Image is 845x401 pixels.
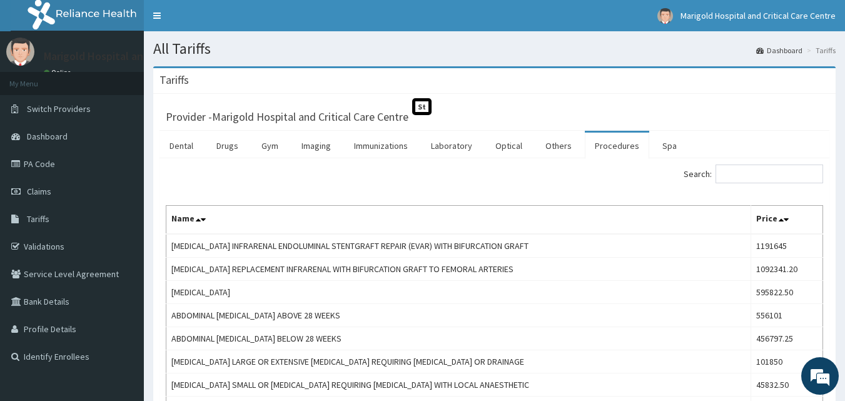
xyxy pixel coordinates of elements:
a: Dashboard [756,45,802,56]
img: d_794563401_company_1708531726252_794563401 [23,63,51,94]
div: Minimize live chat window [205,6,235,36]
th: Price [751,206,823,235]
span: St [412,98,432,115]
td: ABDOMINAL [MEDICAL_DATA] ABOVE 28 WEEKS [166,304,751,327]
td: 45832.50 [751,373,823,397]
a: Optical [485,133,532,159]
a: Others [535,133,582,159]
p: Marigold Hospital and Critical Care Centre [44,51,247,62]
input: Search: [716,165,823,183]
a: Online [44,68,74,77]
h3: Tariffs [159,74,189,86]
img: User Image [6,38,34,66]
td: 1191645 [751,234,823,258]
div: Chat with us now [65,70,210,86]
a: Spa [652,133,687,159]
td: [MEDICAL_DATA] SMALL OR [MEDICAL_DATA] REQUIRING [MEDICAL_DATA] WITH LOCAL ANAESTHETIC [166,373,751,397]
td: 1092341.20 [751,258,823,281]
img: User Image [657,8,673,24]
td: 101850 [751,350,823,373]
a: Gym [251,133,288,159]
a: Laboratory [421,133,482,159]
a: Procedures [585,133,649,159]
li: Tariffs [804,45,836,56]
h1: All Tariffs [153,41,836,57]
a: Drugs [206,133,248,159]
span: Claims [27,186,51,197]
textarea: Type your message and hit 'Enter' [6,268,238,312]
td: [MEDICAL_DATA] LARGE OR EXTENSIVE [MEDICAL_DATA] REQUIRING [MEDICAL_DATA] OR DRAINAGE [166,350,751,373]
th: Name [166,206,751,235]
td: 595822.50 [751,281,823,304]
td: [MEDICAL_DATA] [166,281,751,304]
span: We're online! [73,121,173,247]
a: Imaging [291,133,341,159]
span: Switch Providers [27,103,91,114]
span: Dashboard [27,131,68,142]
span: Marigold Hospital and Critical Care Centre [681,10,836,21]
td: ABDOMINAL [MEDICAL_DATA] BELOW 28 WEEKS [166,327,751,350]
td: [MEDICAL_DATA] REPLACEMENT INFRARENAL WITH BIFURCATION GRAFT TO FEMORAL ARTERIES [166,258,751,281]
td: [MEDICAL_DATA] INFRARENAL ENDOLUMINAL STENTGRAFT REPAIR (EVAR) WITH BIFURCATION GRAFT [166,234,751,258]
td: 456797.25 [751,327,823,350]
span: Tariffs [27,213,49,225]
h3: Provider - Marigold Hospital and Critical Care Centre [166,111,408,123]
a: Dental [159,133,203,159]
label: Search: [684,165,823,183]
td: 556101 [751,304,823,327]
a: Immunizations [344,133,418,159]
